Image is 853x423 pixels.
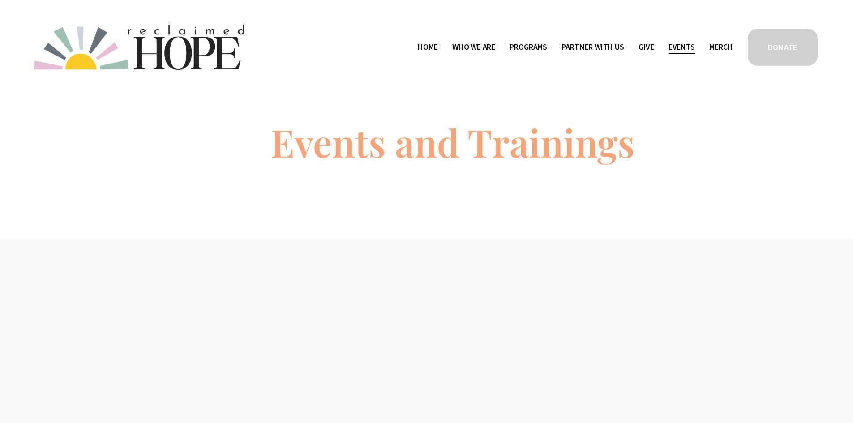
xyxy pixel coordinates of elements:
h1: Events and Trainings [271,123,635,161]
a: Merch [709,40,733,55]
a: Events [669,40,695,55]
a: Home [418,40,437,55]
a: DONATE [746,27,819,67]
a: folder dropdown [452,40,495,55]
span: Who We Are [452,41,495,54]
a: folder dropdown [510,40,547,55]
span: Partner With Us [562,41,624,54]
a: folder dropdown [562,40,624,55]
a: Give [639,40,654,55]
span: Programs [510,41,547,54]
img: Reclaimed Hope Initiative [34,25,244,70]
